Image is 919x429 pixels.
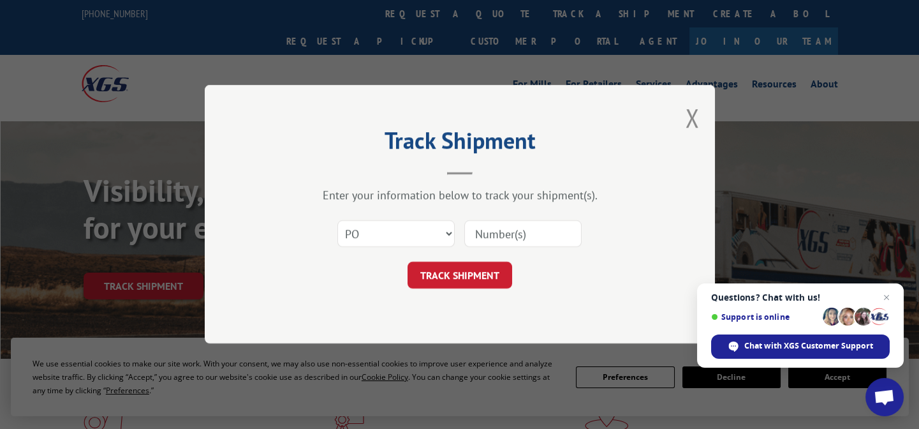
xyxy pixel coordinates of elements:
input: Number(s) [464,221,582,248]
span: Questions? Chat with us! [711,292,890,303]
span: Close chat [879,290,894,305]
button: Close modal [685,101,699,135]
div: Enter your information below to track your shipment(s). [268,188,651,203]
span: Support is online [711,312,818,322]
div: Open chat [865,378,904,416]
div: Chat with XGS Customer Support [711,335,890,359]
h2: Track Shipment [268,132,651,156]
span: Chat with XGS Customer Support [744,340,873,352]
button: TRACK SHIPMENT [408,262,512,289]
